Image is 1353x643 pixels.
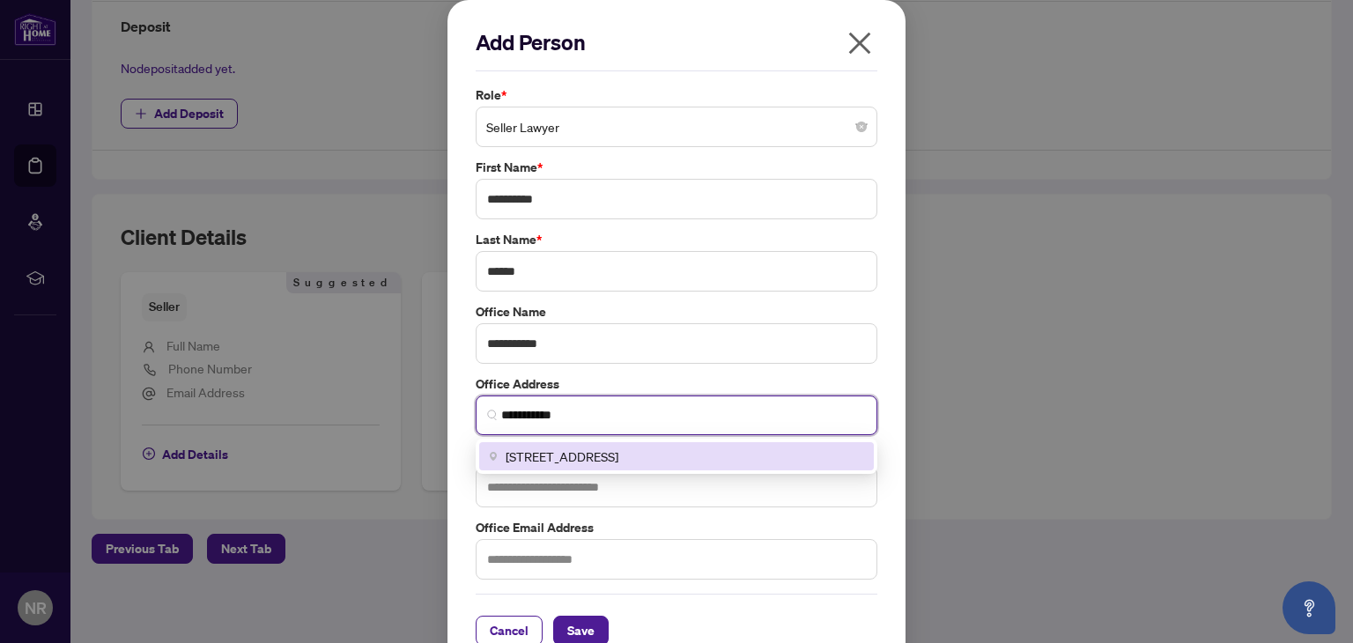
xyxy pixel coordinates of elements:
label: Office Name [476,302,877,321]
span: close [846,29,874,57]
label: Last Name [476,230,877,249]
span: Seller Lawyer [486,110,867,144]
h2: Add Person [476,28,877,56]
span: close-circle [856,122,867,132]
span: [STREET_ADDRESS] [506,447,618,466]
label: Role [476,85,877,105]
img: search_icon [487,410,498,420]
label: First Name [476,158,877,177]
button: Open asap [1283,581,1335,634]
label: Office Email Address [476,518,877,537]
label: Office Address [476,374,877,394]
